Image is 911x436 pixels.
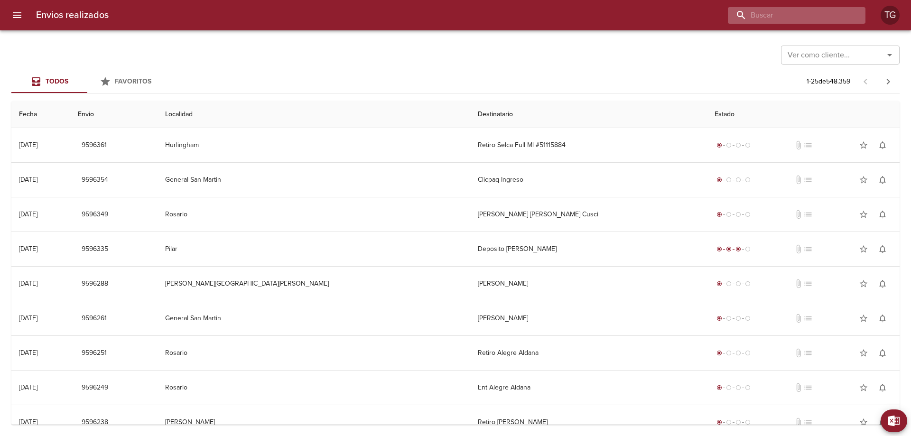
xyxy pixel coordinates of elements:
button: 9596261 [78,310,111,327]
div: Generado [715,383,753,392]
span: radio_button_checked [716,350,722,356]
span: radio_button_unchecked [745,246,751,252]
p: 1 - 25 de 548.359 [807,77,850,86]
td: [PERSON_NAME] [PERSON_NAME] Cusci [470,197,707,232]
button: Activar notificaciones [873,413,892,432]
span: 9596335 [82,243,108,255]
span: radio_button_checked [716,419,722,425]
span: radio_button_checked [716,142,722,148]
span: radio_button_unchecked [735,350,741,356]
span: notifications_none [878,210,887,219]
span: star_border [859,140,868,150]
span: radio_button_unchecked [745,212,751,217]
span: radio_button_unchecked [745,177,751,183]
span: radio_button_unchecked [735,177,741,183]
span: No tiene pedido asociado [803,210,813,219]
td: Ent Alegre Aldana [470,371,707,405]
span: notifications_none [878,244,887,254]
span: notifications_none [878,314,887,323]
div: [DATE] [19,245,37,253]
td: Pilar [158,232,471,266]
button: Abrir [883,48,896,62]
span: radio_button_unchecked [745,315,751,321]
td: General San Martin [158,301,471,335]
button: Agregar a favoritos [854,309,873,328]
div: Generado [715,314,753,323]
span: star_border [859,314,868,323]
td: Rosario [158,336,471,370]
span: No tiene pedido asociado [803,383,813,392]
button: Agregar a favoritos [854,413,873,432]
span: star_border [859,210,868,219]
span: 9596354 [82,174,108,186]
span: star_border [859,244,868,254]
span: notifications_none [878,279,887,288]
span: No tiene pedido asociado [803,140,813,150]
td: Retiro Selca Full Ml #51115884 [470,128,707,162]
span: star_border [859,417,868,427]
button: 9596349 [78,206,112,223]
button: Activar notificaciones [873,170,892,189]
td: [PERSON_NAME] [470,301,707,335]
button: 9596288 [78,275,112,293]
button: Activar notificaciones [873,378,892,397]
span: radio_button_unchecked [745,281,751,287]
span: 9596349 [82,209,108,221]
span: radio_button_unchecked [735,315,741,321]
span: No tiene documentos adjuntos [794,417,803,427]
button: Activar notificaciones [873,205,892,224]
td: [PERSON_NAME] [470,267,707,301]
span: 9596361 [82,139,107,151]
div: Generado [715,279,753,288]
div: [DATE] [19,176,37,184]
span: 9596288 [82,278,108,290]
span: radio_button_checked [716,177,722,183]
input: buscar [728,7,849,24]
span: No tiene documentos adjuntos [794,140,803,150]
span: 9596238 [82,417,108,428]
div: Generado [715,210,753,219]
span: No tiene documentos adjuntos [794,244,803,254]
span: Todos [46,77,68,85]
td: Deposito [PERSON_NAME] [470,232,707,266]
span: notifications_none [878,140,887,150]
span: radio_button_unchecked [726,177,732,183]
span: radio_button_unchecked [726,142,732,148]
span: radio_button_unchecked [745,350,751,356]
span: Favoritos [115,77,151,85]
div: Generado [715,140,753,150]
span: notifications_none [878,348,887,358]
div: Generado [715,348,753,358]
span: star_border [859,348,868,358]
span: radio_button_unchecked [726,212,732,217]
span: star_border [859,175,868,185]
button: Activar notificaciones [873,136,892,155]
span: 9596261 [82,313,107,325]
button: Agregar a favoritos [854,378,873,397]
div: Tabs Envios [11,70,163,93]
span: No tiene documentos adjuntos [794,279,803,288]
td: Retiro Alegre Aldana [470,336,707,370]
span: radio_button_unchecked [726,350,732,356]
span: radio_button_unchecked [726,315,732,321]
th: Fecha [11,101,70,128]
button: Agregar a favoritos [854,274,873,293]
span: notifications_none [878,175,887,185]
div: [DATE] [19,141,37,149]
span: radio_button_unchecked [735,142,741,148]
div: Generado [715,175,753,185]
th: Estado [707,101,900,128]
span: 9596251 [82,347,107,359]
span: No tiene pedido asociado [803,314,813,323]
span: No tiene documentos adjuntos [794,175,803,185]
span: radio_button_unchecked [726,419,732,425]
span: notifications_none [878,383,887,392]
span: radio_button_checked [716,212,722,217]
span: No tiene documentos adjuntos [794,348,803,358]
div: Generado [715,417,753,427]
button: Activar notificaciones [873,240,892,259]
span: Pagina anterior [854,76,877,86]
span: radio_button_unchecked [735,281,741,287]
td: General San Martin [158,163,471,197]
h6: Envios realizados [36,8,109,23]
